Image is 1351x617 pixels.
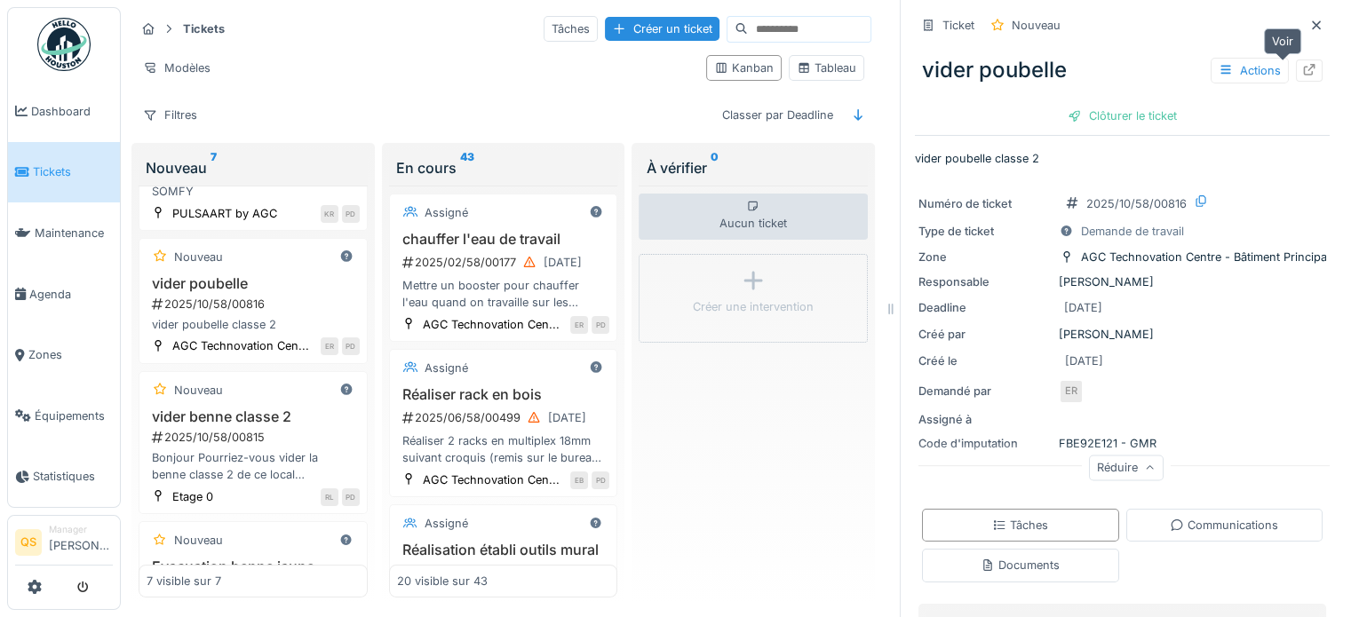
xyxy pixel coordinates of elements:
div: [DATE] [548,409,586,426]
span: Zones [28,346,113,363]
a: Dashboard [8,81,120,142]
div: Communications [1170,517,1278,534]
span: Tickets [33,163,113,180]
div: Demandé par [918,383,1052,399]
div: AGC Technovation Cen... [172,337,309,354]
div: 2025/02/58/00177 [401,251,610,273]
div: Etage 0 [172,488,213,505]
div: À vérifier [646,157,861,178]
div: 20 visible sur 43 [397,573,488,589]
div: PD [592,316,609,334]
div: 2025/10/58/00816 [150,296,360,312]
div: 2025/10/58/00816 [1086,195,1187,212]
div: PULSAART by AGC [172,205,277,222]
div: [PERSON_NAME] [918,326,1326,343]
sup: 43 [460,157,474,178]
div: Ticket [942,17,974,34]
span: Équipements [35,407,113,424]
h3: vider poubelle [147,275,360,292]
div: Assigné à [918,411,1052,428]
div: RL [321,488,338,506]
div: PD [342,205,360,223]
a: Équipements [8,385,120,447]
h3: Réaliser rack en bois [397,386,610,403]
div: PD [342,488,360,506]
h3: chauffer l'eau de travail [397,231,610,248]
li: [PERSON_NAME] [49,523,113,561]
h3: Réalisation établi outils mural [397,542,610,558]
div: KR [321,205,338,223]
div: Bonjour Pourriez-vous vider la benne classe 2 de ce local merci [147,449,360,483]
div: Code d'imputation [918,435,1052,452]
div: AGC Technovation Cen... [423,316,560,333]
div: ER [321,337,338,355]
div: Type de ticket [918,223,1052,240]
span: Agenda [29,286,113,303]
div: Assigné [425,360,468,376]
span: Dashboard [31,103,113,120]
a: Agenda [8,264,120,325]
div: Assigné [425,204,468,221]
div: Réduire [1089,455,1164,480]
div: Deadline [918,299,1052,316]
div: FBE92E121 - GMR [918,435,1326,452]
div: Manager [49,523,113,536]
div: Modèles [135,55,219,81]
div: Réaliser 2 racks en multiplex 18mm suivant croquis (remis sur le bureau de Decuyper P.). Attentio... [397,432,610,466]
div: [DATE] [1064,299,1102,316]
div: [PERSON_NAME] [918,273,1326,290]
li: QS [15,529,42,556]
div: En cours [396,157,611,178]
div: Créé le [918,352,1052,369]
div: Clôturer le ticket [1061,104,1184,128]
div: 2025/10/58/00815 [150,429,360,446]
div: AGC Technovation Cen... [423,471,560,488]
img: Badge_color-CXgf-gQk.svg [37,18,91,71]
div: EB [570,471,588,489]
div: Assigné [425,515,468,532]
div: Créé par [918,326,1052,343]
div: Zone [918,249,1052,265]
div: 2025/06/58/00499 [401,407,610,429]
div: Numéro de ticket [918,195,1052,212]
div: Tâches [992,517,1048,534]
div: Voir [1264,28,1301,54]
div: Nouveau [174,382,223,399]
div: [DATE] [1065,352,1103,369]
div: AGC Technovation Centre - Bâtiment Principal [1081,249,1330,265]
span: Maintenance [35,225,113,241]
div: Nouveau [174,532,223,549]
div: Tableau [797,59,856,76]
div: 2025/06/58/00479 [401,562,610,584]
div: Demande de travail [1081,223,1184,240]
div: Documents [981,557,1060,573]
sup: 7 [211,157,217,178]
div: Créer une intervention [693,298,814,315]
span: Statistiques [33,468,113,485]
p: vider poubelle classe 2 [915,150,1330,167]
div: PD [342,337,360,355]
a: Zones [8,324,120,385]
div: Créer un ticket [605,17,719,41]
div: Nouveau [174,249,223,265]
a: Tickets [8,142,120,203]
div: ER [570,316,588,334]
strong: Tickets [176,20,232,37]
div: Filtres [135,102,205,128]
a: QS Manager[PERSON_NAME] [15,523,113,566]
div: Responsable [918,273,1052,290]
sup: 0 [710,157,718,178]
div: ER [1059,379,1084,404]
div: Nouveau [1012,17,1061,34]
div: vider poubelle [915,47,1330,93]
div: PD [592,471,609,489]
div: 7 visible sur 7 [147,573,221,589]
div: Mettre un booster pour chauffer l'eau quand on travaille sur les machines. [397,277,610,311]
div: Kanban [714,59,774,76]
a: Maintenance [8,202,120,264]
h3: Evacuation benne jaune [147,558,360,575]
div: [DATE] [544,254,582,271]
div: Actions [1211,58,1289,83]
a: Statistiques [8,447,120,508]
div: vider poubelle classe 2 [147,316,360,333]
